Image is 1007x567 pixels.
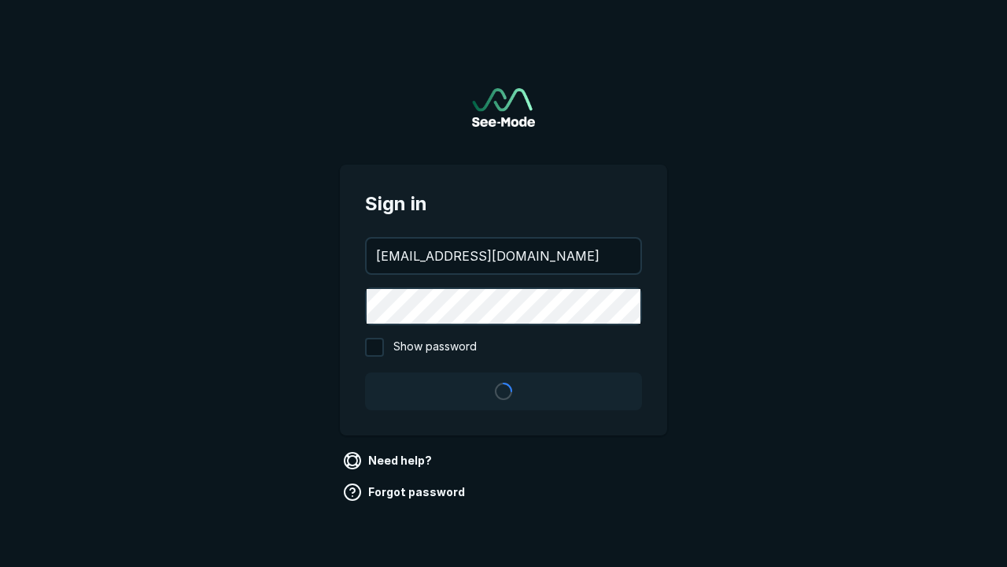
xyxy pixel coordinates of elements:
a: Go to sign in [472,88,535,127]
input: your@email.com [367,239,640,273]
span: Sign in [365,190,642,218]
span: Show password [393,338,477,357]
img: See-Mode Logo [472,88,535,127]
a: Need help? [340,448,438,473]
a: Forgot password [340,480,471,505]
